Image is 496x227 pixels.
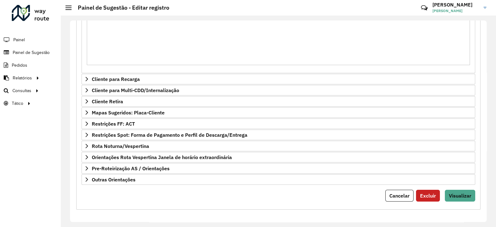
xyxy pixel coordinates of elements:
button: Excluir [416,190,440,202]
a: Cliente para Multi-CDD/Internalização [82,85,475,96]
span: Cliente para Recarga [92,77,140,82]
span: Consultas [12,87,31,94]
span: Visualizar [449,193,471,199]
a: Rota Noturna/Vespertina [82,141,475,151]
a: Outras Orientações [82,174,475,185]
span: Pre-Roteirização AS / Orientações [92,166,170,171]
span: Rota Noturna/Vespertina [92,144,149,149]
span: Orientações Rota Vespertina Janela de horário extraordinária [92,155,232,160]
span: Cliente para Multi-CDD/Internalização [92,88,179,93]
span: Restrições Spot: Forma de Pagamento e Perfil de Descarga/Entrega [92,132,247,137]
a: Cliente Retira [82,96,475,107]
span: Restrições FF: ACT [92,121,135,126]
span: Excluir [420,193,436,199]
span: Cliente Retira [92,99,123,104]
span: Tático [12,100,23,107]
a: Orientações Rota Vespertina Janela de horário extraordinária [82,152,475,162]
button: Visualizar [445,190,475,202]
span: Painel [13,37,25,43]
h3: [PERSON_NAME] [432,2,479,8]
span: Cancelar [389,193,410,199]
span: Outras Orientações [92,177,135,182]
a: Restrições Spot: Forma de Pagamento e Perfil de Descarga/Entrega [82,130,475,140]
a: Cliente para Recarga [82,74,475,84]
a: Restrições FF: ACT [82,118,475,129]
span: Painel de Sugestão [13,49,50,56]
a: Pre-Roteirização AS / Orientações [82,163,475,174]
span: Mapas Sugeridos: Placa-Cliente [92,110,165,115]
h2: Painel de Sugestão - Editar registro [72,4,169,11]
span: [PERSON_NAME] [432,8,479,14]
span: Relatórios [13,75,32,81]
a: Contato Rápido [418,1,431,15]
button: Cancelar [385,190,414,202]
a: Mapas Sugeridos: Placa-Cliente [82,107,475,118]
span: Pedidos [12,62,27,69]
